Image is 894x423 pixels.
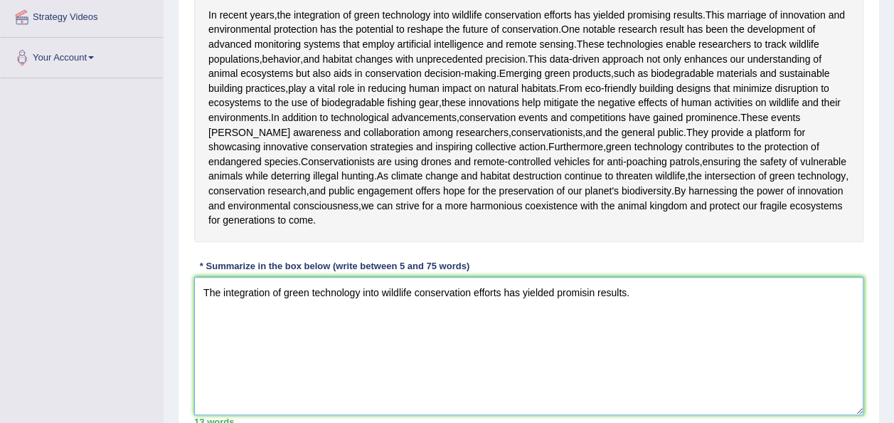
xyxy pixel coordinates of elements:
[321,95,385,110] span: Click to see word definition
[265,155,298,169] span: Click to see word definition
[208,22,271,37] span: Click to see word definition
[601,199,614,214] span: Click to see word definition
[649,199,687,214] span: Click to see word definition
[646,52,660,67] span: Click to see word definition
[377,155,391,169] span: Click to see word definition
[370,140,413,155] span: Click to see word definition
[208,8,217,23] span: Click to see word definition
[425,169,458,184] span: Click to see word definition
[765,37,786,52] span: Click to see word definition
[789,155,797,169] span: Click to see word definition
[320,22,336,37] span: Click to see word definition
[597,95,635,110] span: Click to see word definition
[415,184,440,199] span: Click to see word definition
[419,95,439,110] span: Click to see word definition
[521,81,556,96] span: Click to see word definition
[292,95,308,110] span: Click to see word definition
[407,22,443,37] span: Click to see word definition
[544,8,572,23] span: Click to see word definition
[262,52,301,67] span: Click to see word definition
[522,95,541,110] span: Click to see word definition
[706,22,728,37] span: Click to see word definition
[574,8,590,23] span: Click to see word definition
[525,199,578,214] span: Click to see word definition
[442,81,471,96] span: Click to see word definition
[486,37,503,52] span: Click to see word definition
[616,169,652,184] span: Click to see word definition
[446,22,459,37] span: Click to see word definition
[470,199,522,214] span: Click to see word definition
[194,260,475,273] div: * Summarize in the box below (write between 5 and 75 words)
[289,213,313,228] span: Click to see word definition
[468,184,479,199] span: Click to see word definition
[653,110,683,125] span: Click to see word definition
[293,199,358,214] span: Click to see word definition
[550,110,567,125] span: Click to see word definition
[277,8,291,23] span: Click to see word definition
[304,37,340,52] span: Click to see word definition
[480,169,510,184] span: Click to see word definition
[363,125,420,140] span: Click to see word definition
[617,199,646,214] span: Click to see word definition
[572,52,599,67] span: Click to see word definition
[771,110,800,125] span: Click to see word definition
[663,52,681,67] span: Click to see word definition
[425,66,461,81] span: Click to see word definition
[706,8,724,23] span: Click to see word definition
[474,81,486,96] span: Click to see word definition
[614,66,635,81] span: Click to see word definition
[655,169,685,184] span: Click to see word definition
[208,199,225,214] span: Click to see word definition
[674,184,686,199] span: Click to see word definition
[274,22,317,37] span: Click to see word definition
[382,8,430,23] span: Click to see word definition
[685,140,733,155] span: Click to see word definition
[499,66,542,81] span: Click to see word definition
[622,125,655,140] span: Click to see word definition
[758,169,767,184] span: Click to see word definition
[275,95,288,110] span: Click to see word definition
[711,125,744,140] span: Click to see word definition
[769,95,799,110] span: Click to see word definition
[339,22,353,37] span: Click to see word definition
[743,155,757,169] span: Click to see word definition
[568,184,582,199] span: Click to see word definition
[377,199,393,214] span: Click to see word definition
[559,81,582,96] span: Click to see word definition
[294,8,340,23] span: Click to see word definition
[319,110,328,125] span: Click to see word definition
[813,52,821,67] span: Click to see word definition
[245,81,285,96] span: Click to see word definition
[730,22,744,37] span: Click to see word definition
[271,110,280,125] span: Click to see word definition
[622,184,671,199] span: Click to see word definition
[443,184,465,199] span: Click to see word definition
[702,155,740,169] span: Click to see word definition
[312,66,331,81] span: Click to see word definition
[709,199,740,214] span: Click to see word definition
[539,37,573,52] span: Click to see word definition
[313,169,339,184] span: Click to see word definition
[561,22,580,37] span: Click to see word definition
[581,95,595,110] span: Click to see word definition
[208,37,252,52] span: Click to see word definition
[416,140,432,155] span: Click to see word definition
[674,8,703,23] span: Click to see word definition
[255,37,301,52] span: Click to see word definition
[688,184,738,199] span: Click to see word definition
[747,140,761,155] span: Click to see word definition
[714,95,752,110] span: Click to see word definition
[250,8,274,23] span: Click to see word definition
[208,155,262,169] span: Click to see word definition
[293,125,341,140] span: Click to see word definition
[208,169,243,184] span: Click to see word definition
[638,95,667,110] span: Click to see word definition
[789,37,819,52] span: Click to see word definition
[743,199,757,214] span: Click to see word definition
[747,52,810,67] span: Click to see word definition
[717,66,757,81] span: Click to see word definition
[271,169,310,184] span: Click to see word definition
[377,169,388,184] span: Click to see word definition
[760,199,787,214] span: Click to see word definition
[618,22,656,37] span: Click to see word definition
